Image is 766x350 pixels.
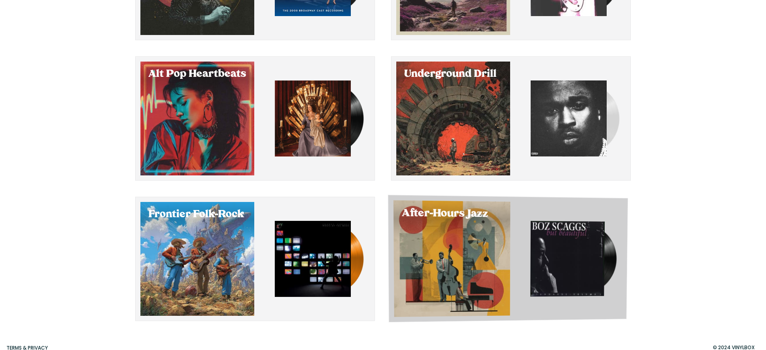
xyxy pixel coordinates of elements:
[140,62,254,175] div: Select Alt Pop Heartbeats
[140,202,254,316] div: Select Frontier Folk-Rock
[391,56,631,181] button: Select Underground Drill
[148,210,246,220] h2: Frontier Folk-Rock
[404,70,502,79] h2: Underground Drill
[135,197,375,321] button: Select Frontier Folk-Rock
[391,197,631,321] button: Select After-Hours Jazz
[135,56,375,181] button: Select Alt Pop Heartbeats
[396,62,510,175] div: Select Underground Drill
[148,70,246,79] h2: Alt Pop Heartbeats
